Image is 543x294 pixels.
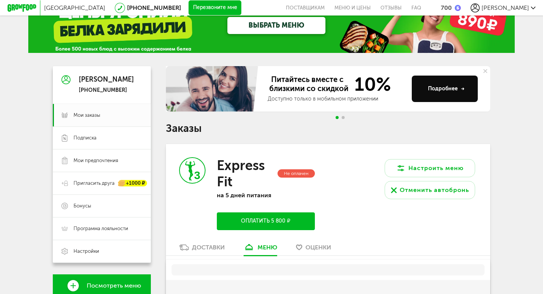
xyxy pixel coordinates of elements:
[44,4,105,11] span: [GEOGRAPHIC_DATA]
[53,240,151,263] a: Настройки
[385,181,475,199] button: Отменить автобронь
[175,243,229,255] a: Доставки
[482,4,529,11] span: [PERSON_NAME]
[166,66,260,111] img: family-banner.579af9d.jpg
[53,149,151,172] a: Мои предпочтения
[53,104,151,127] a: Мои заказы
[441,4,452,11] div: 700
[217,192,315,199] p: на 5 дней питания
[350,75,391,94] span: 10%
[53,195,151,217] a: Бонусы
[53,172,151,195] a: Пригласить друга +1000 ₽
[53,127,151,149] a: Подписка
[53,217,151,240] a: Программа лояльности
[292,243,335,255] a: Оценки
[74,180,115,187] span: Пригласить друга
[428,85,465,93] div: Подробнее
[400,186,469,195] div: Отменить автобронь
[385,159,475,177] button: Настроить меню
[192,244,225,251] div: Доставки
[74,157,118,164] span: Мои предпочтения
[336,116,339,119] span: Go to slide 1
[227,17,325,34] a: ВЫБРАТЬ МЕНЮ
[127,4,181,11] a: [PHONE_NUMBER]
[189,0,241,15] button: Перезвоните мне
[412,76,478,102] button: Подробнее
[268,75,350,94] span: Питайтесь вместе с близкими со скидкой
[118,180,147,187] div: +1000 ₽
[258,244,277,251] div: меню
[268,95,406,103] div: Доступно только в мобильном приложении
[240,243,281,255] a: меню
[217,157,276,190] h3: Express Fit
[74,225,128,232] span: Программа лояльности
[74,135,97,141] span: Подписка
[217,212,315,230] button: Оплатить 5 800 ₽
[74,203,91,209] span: Бонусы
[79,76,134,84] div: [PERSON_NAME]
[74,112,100,119] span: Мои заказы
[278,169,315,178] div: Не оплачен
[342,116,345,119] span: Go to slide 2
[166,124,490,133] h1: Заказы
[74,248,99,255] span: Настройки
[87,282,141,289] span: Посмотреть меню
[455,5,461,11] img: bonus_b.cdccf46.png
[79,87,134,94] div: [PHONE_NUMBER]
[305,244,331,251] span: Оценки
